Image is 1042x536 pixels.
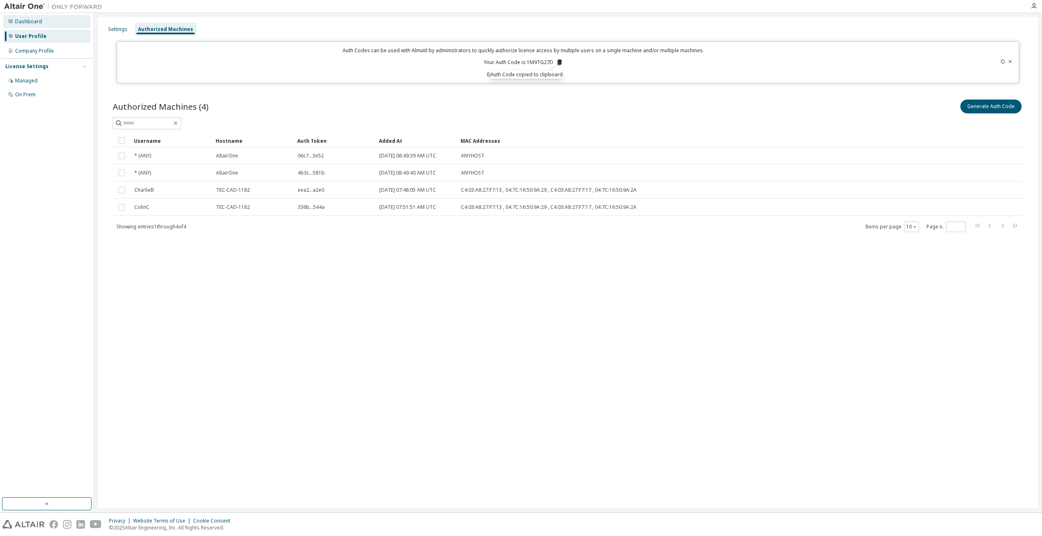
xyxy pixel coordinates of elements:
[109,524,235,531] p: © 2025 Altair Engineering, Inc. All Rights Reserved.
[379,134,454,147] div: Added At
[216,170,238,176] span: AltairOne
[960,100,1022,113] button: Generate Auth Code
[90,520,102,529] img: youtube.svg
[138,26,193,33] div: Authorized Machines
[122,47,924,54] p: Auth Codes can be used with Almutil by administrators to quickly authorize license access by mult...
[108,26,127,33] div: Settings
[926,221,966,232] span: Page n.
[298,153,324,159] span: 06c7...3e52
[193,518,235,524] div: Cookie Consent
[379,187,436,193] span: [DATE] 07:48:05 AM UTC
[15,18,42,25] div: Dashboard
[461,187,637,193] span: C4:03:A8:27:F7:13 , 04:7C:16:50:9A:29 , C4:03:A8:27:F7:17 , 04:7C:16:50:9A:2A
[865,221,919,232] span: Items per page
[461,170,484,176] span: ANYHOST
[216,134,291,147] div: Hostname
[5,63,49,70] div: License Settings
[461,204,637,210] span: C4:03:A8:27:F7:13 , 04:7C:16:50:9A:29 , C4:03:A8:27:F7:17 , 04:7C:16:50:9A:2A
[379,204,436,210] span: [DATE] 07:51:51 AM UTC
[484,59,563,66] p: Your Auth Code is: 1M9TG27D
[297,134,372,147] div: Auth Token
[49,520,58,529] img: facebook.svg
[134,153,151,159] span: * (ANY)
[134,134,209,147] div: Username
[379,170,436,176] span: [DATE] 08:49:40 AM UTC
[133,518,193,524] div: Website Terms of Use
[134,170,151,176] span: * (ANY)
[216,187,250,193] span: TEC-CAD-1182
[109,518,133,524] div: Privacy
[113,101,209,112] span: Authorized Machines (4)
[379,153,436,159] span: [DATE] 08:49:39 AM UTC
[134,187,154,193] span: CharlieB
[122,71,924,78] p: Expires in 13 minutes, 1 seconds
[461,153,484,159] span: ANYHOST
[15,78,38,84] div: Managed
[76,520,85,529] img: linkedin.svg
[298,187,324,193] span: eea2...a2e0
[216,153,238,159] span: AltairOne
[116,223,186,230] span: Showing entries 1 through 4 of 4
[298,170,325,176] span: 4b3c...581b
[298,204,325,210] span: 336b...544a
[490,71,563,79] div: Auth Code copied to clipboard
[216,204,250,210] span: TEC-CAD-1182
[15,48,54,54] div: Company Profile
[63,520,71,529] img: instagram.svg
[134,204,149,210] span: ColinC
[15,33,47,40] div: User Profile
[461,134,937,147] div: MAC Addresses
[906,224,917,230] button: 10
[4,2,106,11] img: Altair One
[15,91,36,98] div: On Prem
[2,520,45,529] img: altair_logo.svg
